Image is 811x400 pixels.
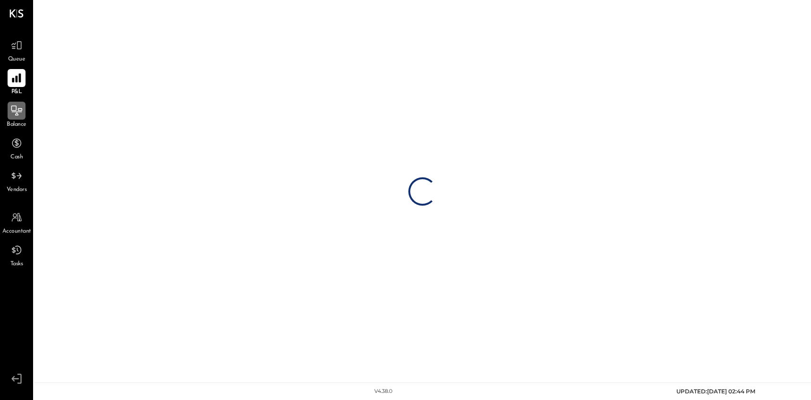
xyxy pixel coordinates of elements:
[2,227,31,236] span: Accountant
[11,88,22,96] span: P&L
[0,241,33,269] a: Tasks
[0,209,33,236] a: Accountant
[10,153,23,162] span: Cash
[8,55,26,64] span: Queue
[374,388,392,395] div: v 4.38.0
[0,36,33,64] a: Queue
[10,260,23,269] span: Tasks
[0,134,33,162] a: Cash
[0,69,33,96] a: P&L
[676,388,755,395] span: UPDATED: [DATE] 02:44 PM
[0,102,33,129] a: Balance
[7,186,27,194] span: Vendors
[0,167,33,194] a: Vendors
[7,121,26,129] span: Balance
